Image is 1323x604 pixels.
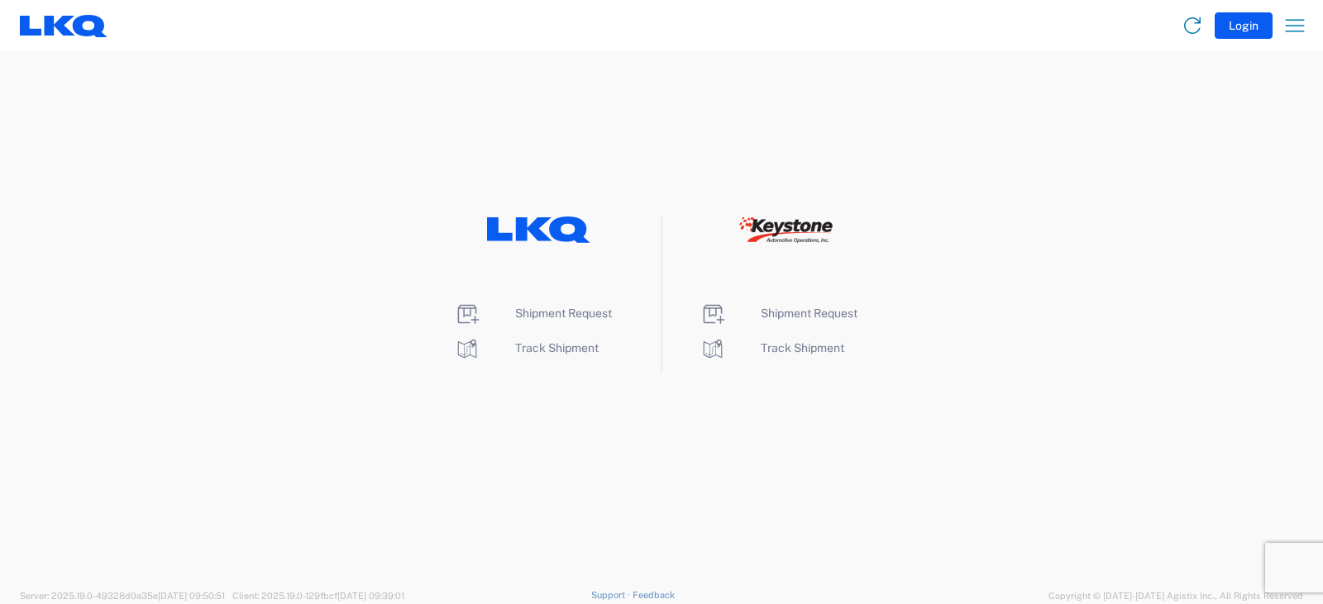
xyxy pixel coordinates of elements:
[700,341,844,354] a: Track Shipment
[1048,588,1303,603] span: Copyright © [DATE]-[DATE] Agistix Inc., All Rights Reserved
[761,307,857,320] span: Shipment Request
[454,341,599,354] a: Track Shipment
[20,591,225,601] span: Server: 2025.19.0-49328d0a35e
[591,590,633,600] a: Support
[232,591,404,601] span: Client: 2025.19.0-129fbcf
[633,590,675,600] a: Feedback
[515,341,599,354] span: Track Shipment
[515,307,612,320] span: Shipment Request
[1215,12,1273,39] button: Login
[761,341,844,354] span: Track Shipment
[337,591,404,601] span: [DATE] 09:39:01
[454,307,612,320] a: Shipment Request
[158,591,225,601] span: [DATE] 09:50:51
[700,307,857,320] a: Shipment Request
